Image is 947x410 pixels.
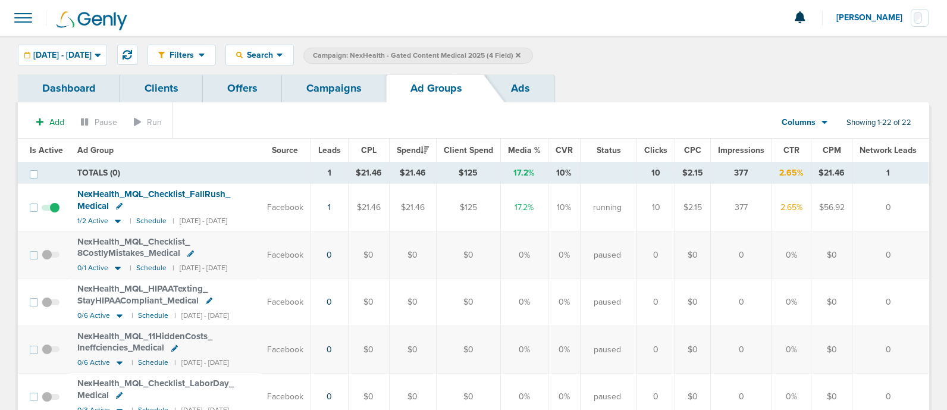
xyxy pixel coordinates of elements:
span: Ad Group [77,145,114,155]
td: $0 [389,278,436,326]
td: 0% [500,278,548,326]
small: | [DATE] - [DATE] [174,358,229,367]
td: $21.46 [348,184,389,231]
a: 1 [328,202,331,212]
span: NexHealth_ MQL_ Checklist_ LaborDay_ Medical [77,378,234,400]
td: $125 [436,162,500,184]
td: 17.2% [500,184,548,231]
td: $2.15 [675,162,711,184]
td: 0% [772,326,811,373]
td: 10 [637,162,675,184]
td: $125 [436,184,500,231]
td: $0 [389,326,436,373]
td: 0% [548,326,580,373]
td: $0 [675,326,711,373]
td: 0 [852,278,929,326]
span: [PERSON_NAME] [836,14,911,22]
span: Search [243,50,277,60]
td: 0 [852,231,929,278]
span: Clicks [644,145,667,155]
a: Ad Groups [386,74,487,102]
td: $0 [436,326,500,373]
span: Status [597,145,621,155]
span: running [593,202,622,214]
td: 2.65% [772,184,811,231]
td: $0 [348,326,389,373]
td: 10% [548,184,580,231]
td: 10% [548,162,580,184]
td: 1 [852,162,929,184]
span: Spend [397,145,429,155]
small: | [DATE] - [DATE] [174,311,229,320]
a: Offers [203,74,282,102]
td: $21.46 [389,162,436,184]
td: 377 [711,184,772,231]
small: | [DATE] - [DATE] [173,217,227,226]
td: $0 [811,326,852,373]
td: 0 [852,184,929,231]
a: Dashboard [18,74,120,102]
td: 0 [637,278,675,326]
td: $2.15 [675,184,711,231]
small: | [DATE] - [DATE] [173,264,227,273]
td: $0 [348,231,389,278]
td: $0 [389,231,436,278]
span: NexHealth_ MQL_ HIPAATexting_ StayHIPAACompliant_ Medical [77,283,208,306]
td: $0 [436,278,500,326]
span: 0/6 Active [77,311,110,320]
span: CPL [361,145,377,155]
td: 1 [311,162,348,184]
td: $56.92 [811,184,852,231]
td: $0 [675,231,711,278]
td: 0 [637,231,675,278]
img: Genly [57,11,127,30]
span: Leads [318,145,341,155]
span: NexHealth_ MQL_ Checklist_ 8CostlyMistakes_ Medical [77,236,190,259]
td: $21.46 [811,162,852,184]
td: 0 [711,231,772,278]
td: Facebook [260,231,311,278]
td: 0% [500,231,548,278]
a: 0 [327,297,332,307]
td: 0 [637,326,675,373]
td: 0% [548,231,580,278]
td: $0 [348,278,389,326]
span: 1/2 Active [77,217,108,226]
span: paused [594,391,621,403]
td: Facebook [260,278,311,326]
span: Source [272,145,298,155]
span: Campaign: NexHealth - Gated Content Medical 2025 (4 Field) [313,51,520,61]
a: 0 [327,345,332,355]
td: $0 [675,278,711,326]
td: $0 [811,231,852,278]
span: [DATE] - [DATE] [33,51,92,60]
span: 0/1 Active [77,264,108,273]
td: $0 [436,231,500,278]
span: Showing 1-22 of 22 [846,118,911,128]
td: $0 [811,278,852,326]
small: | [131,311,132,320]
small: Schedule [136,264,167,273]
span: NexHealth_ MQL_ Checklist_ FallRush_ Medical [77,189,230,211]
span: Media % [508,145,541,155]
td: 377 [711,162,772,184]
span: 0/6 Active [77,358,110,367]
a: Campaigns [282,74,386,102]
span: Filters [165,50,199,60]
td: 0% [772,278,811,326]
td: TOTALS (0) [70,162,311,184]
span: paused [594,296,621,308]
small: Schedule [136,217,167,226]
span: CTR [783,145,799,155]
td: 0% [772,231,811,278]
td: 0 [852,326,929,373]
td: 0% [500,326,548,373]
span: Network Leads [860,145,917,155]
span: CPC [684,145,701,155]
span: Add [49,117,64,127]
small: | [131,358,132,367]
span: Impressions [718,145,764,155]
small: Schedule [138,358,168,367]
